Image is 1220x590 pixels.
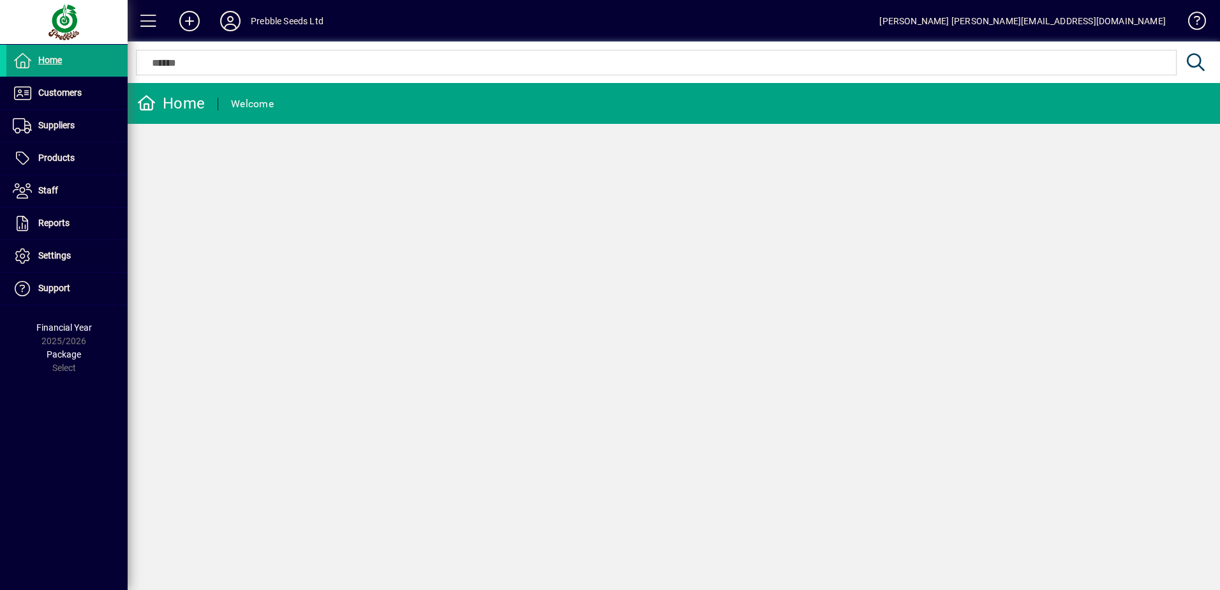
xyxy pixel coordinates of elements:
a: Products [6,142,128,174]
span: Settings [38,250,71,261]
a: Customers [6,77,128,109]
span: Suppliers [38,120,75,130]
span: Customers [38,87,82,98]
span: Staff [38,185,58,195]
span: Home [38,55,62,65]
span: Support [38,283,70,293]
span: Financial Year [36,322,92,333]
a: Suppliers [6,110,128,142]
div: [PERSON_NAME] [PERSON_NAME][EMAIL_ADDRESS][DOMAIN_NAME] [879,11,1166,31]
a: Staff [6,175,128,207]
div: Welcome [231,94,274,114]
div: Prebble Seeds Ltd [251,11,324,31]
a: Settings [6,240,128,272]
a: Support [6,273,128,305]
span: Products [38,153,75,163]
button: Add [169,10,210,33]
span: Package [47,349,81,359]
a: Reports [6,208,128,239]
a: Knowledge Base [1179,3,1204,44]
div: Home [137,93,205,114]
span: Reports [38,218,70,228]
button: Profile [210,10,251,33]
